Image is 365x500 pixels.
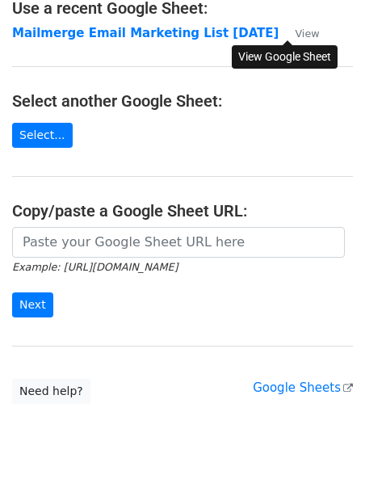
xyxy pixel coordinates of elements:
h4: Select another Google Sheet: [12,91,353,111]
small: Example: [URL][DOMAIN_NAME] [12,261,178,273]
div: View Google Sheet [232,45,338,69]
a: Select... [12,123,73,148]
iframe: Chat Widget [284,422,365,500]
input: Paste your Google Sheet URL here [12,227,345,258]
a: Need help? [12,379,90,404]
a: View [279,26,319,40]
a: Google Sheets [253,380,353,395]
a: Mailmerge Email Marketing List [DATE] [12,26,279,40]
small: View [295,27,319,40]
input: Next [12,292,53,317]
h4: Copy/paste a Google Sheet URL: [12,201,353,221]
